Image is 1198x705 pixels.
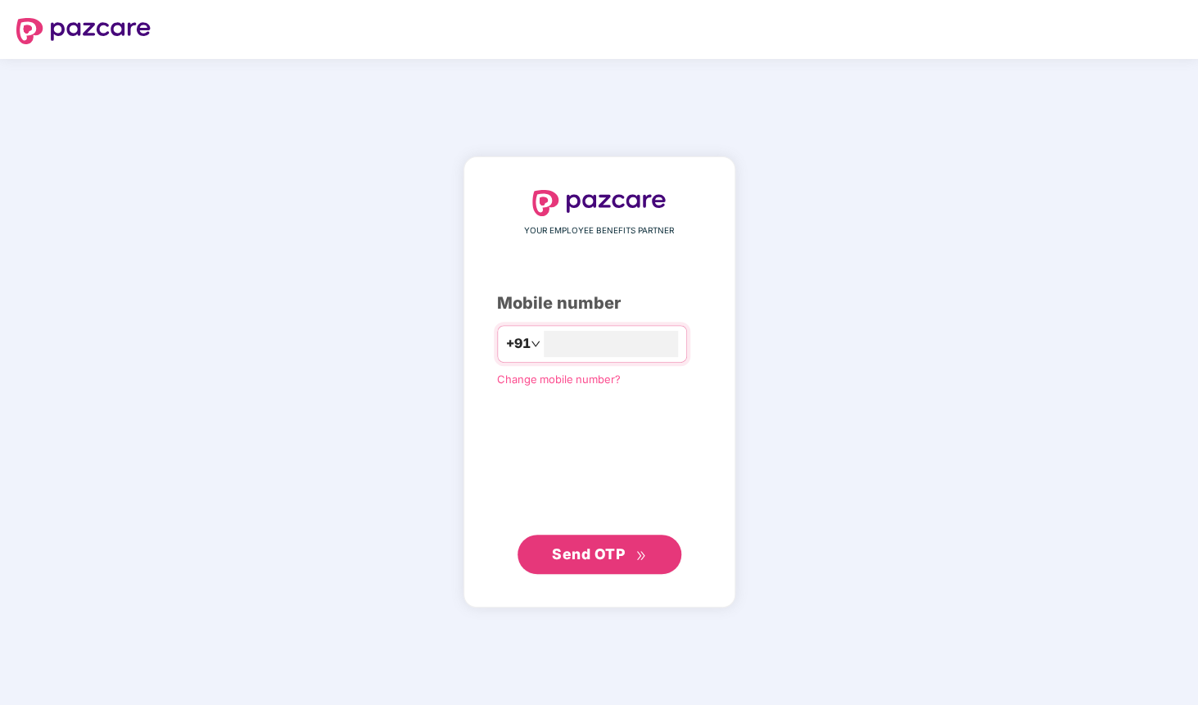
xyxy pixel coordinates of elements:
span: down [531,339,540,349]
span: +91 [506,333,531,354]
a: Change mobile number? [497,373,621,386]
span: Send OTP [552,545,625,563]
img: logo [16,18,151,44]
button: Send OTPdouble-right [518,535,681,574]
span: double-right [635,550,646,561]
span: YOUR EMPLOYEE BENEFITS PARTNER [524,224,674,237]
img: logo [532,190,667,216]
div: Mobile number [497,291,702,316]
